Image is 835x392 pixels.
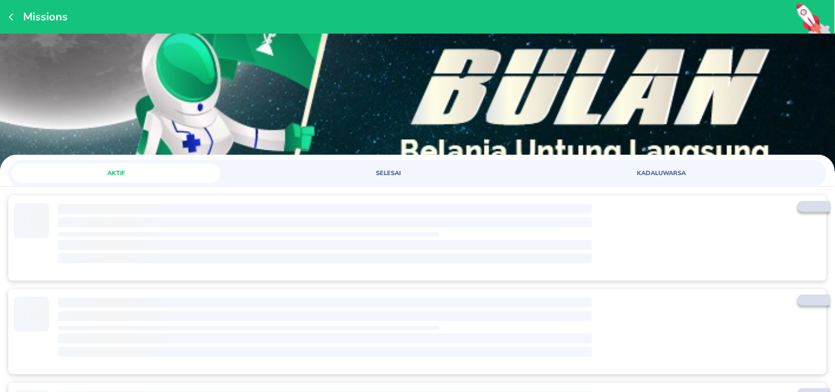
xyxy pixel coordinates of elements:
[18,9,68,24] p: Missions
[285,164,551,183] a: SELESAI
[58,204,592,214] span: ‌
[14,297,49,332] span: ‌
[18,169,214,177] span: AKTIF
[58,298,592,308] span: ‌
[8,160,827,183] div: loyalty mission tabs
[58,217,592,227] span: ‌
[557,164,823,183] a: KADALUWARSA
[12,164,278,183] a: AKTIF
[58,347,592,357] span: ‌
[58,253,592,263] span: ‌
[58,311,592,321] span: ‌
[58,334,592,344] span: ‌
[564,169,759,177] span: KADALUWARSA
[14,203,49,238] span: ‌
[58,232,440,237] span: ‌
[291,169,487,177] span: SELESAI
[58,326,440,330] span: ‌
[58,240,592,250] span: ‌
